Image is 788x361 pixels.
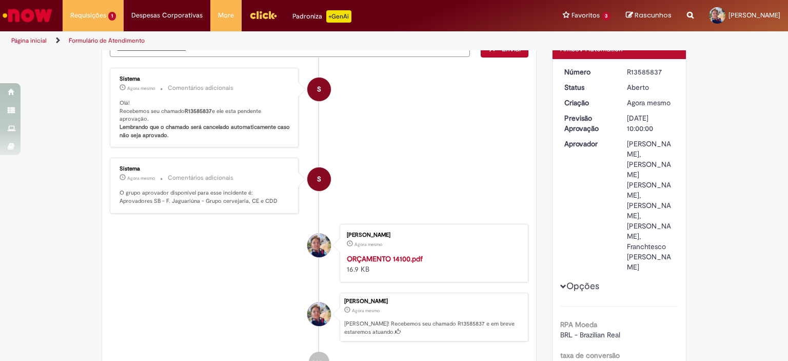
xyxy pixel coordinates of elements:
div: Sistema [120,76,290,82]
span: Agora mesmo [354,241,382,248]
small: Comentários adicionais [168,84,233,92]
div: [DATE] 10:00:00 [627,113,675,134]
div: 16.9 KB [347,254,518,274]
span: S [317,77,321,102]
span: Agora mesmo [127,175,155,181]
dt: Previsão Aprovação [557,113,620,134]
p: +GenAi [326,10,351,23]
time: 01/10/2025 12:46:14 [127,85,155,91]
div: 01/10/2025 12:46:01 [627,98,675,108]
a: ORÇAMENTO 14100.pdf [347,254,423,263]
ul: Trilhas de página [8,31,518,50]
div: [PERSON_NAME] [344,298,523,305]
span: [PERSON_NAME] [728,11,780,20]
dt: Número [557,67,620,77]
div: System [307,78,331,101]
span: 3 [602,12,610,21]
span: Favoritos [572,10,600,21]
span: Enviar [502,44,522,53]
span: BRL - Brazilian Real [560,330,620,339]
span: Despesas Corporativas [131,10,203,21]
p: O grupo aprovador disponível para esse incidente é: Aprovadores SB - F. Jaguariúna - Grupo cervej... [120,189,290,205]
span: Requisições [70,10,106,21]
span: Agora mesmo [127,85,155,91]
a: Rascunhos [626,11,672,21]
b: R13585837 [185,107,212,115]
div: [PERSON_NAME] [347,232,518,238]
time: 01/10/2025 12:46:01 [627,98,671,107]
span: More [218,10,234,21]
div: System [307,167,331,191]
div: [PERSON_NAME], [PERSON_NAME] [PERSON_NAME], [PERSON_NAME], [PERSON_NAME], Franchtesco [PERSON_NAME] [627,139,675,272]
img: click_logo_yellow_360x200.png [249,7,277,23]
time: 01/10/2025 12:46:01 [352,308,380,314]
span: Agora mesmo [352,308,380,314]
div: Vitor Maximiano Bisco [307,234,331,257]
p: [PERSON_NAME]! Recebemos seu chamado R13585837 e em breve estaremos atuando. [344,320,523,336]
time: 01/10/2025 12:46:11 [127,175,155,181]
a: Formulário de Atendimento [69,36,145,45]
div: R13585837 [627,67,675,77]
dt: Aprovador [557,139,620,149]
li: Vitor Maximiano Bisco [110,293,528,342]
time: 01/10/2025 12:45:52 [354,241,382,248]
span: Agora mesmo [627,98,671,107]
b: RPA Moeda [560,320,597,329]
a: Página inicial [11,36,47,45]
img: ServiceNow [1,5,54,26]
div: Aberto [627,82,675,92]
span: Rascunhos [635,10,672,20]
p: Olá! Recebemos seu chamado e ele esta pendente aprovação. [120,99,290,140]
div: Padroniza [292,10,351,23]
span: S [317,167,321,192]
div: Vitor Maximiano Bisco [307,302,331,326]
div: Sistema [120,166,290,172]
dt: Criação [557,98,620,108]
span: 1 [108,12,116,21]
small: Comentários adicionais [168,174,233,182]
dt: Status [557,82,620,92]
b: taxa de conversão [560,351,620,360]
b: Lembrando que o chamado será cancelado automaticamente caso não seja aprovado. [120,123,291,139]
